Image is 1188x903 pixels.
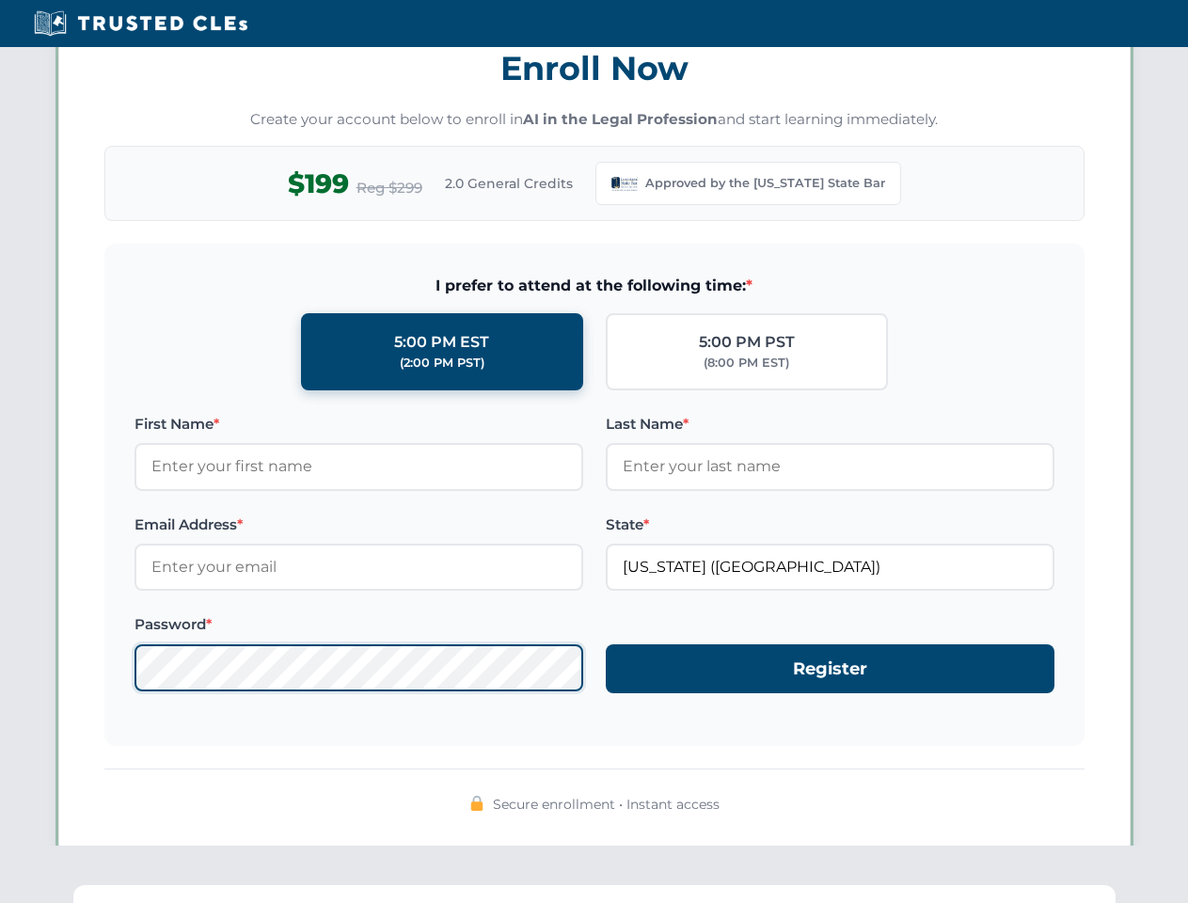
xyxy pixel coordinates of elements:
span: Secure enrollment • Instant access [493,794,720,815]
label: Email Address [135,514,583,536]
div: 5:00 PM PST [699,330,795,355]
input: Enter your email [135,544,583,591]
h3: Enroll Now [104,39,1085,98]
img: 🔒 [469,796,484,811]
img: Louisiana State Bar [611,170,638,197]
label: Password [135,613,583,636]
span: Reg $299 [356,177,422,199]
strong: AI in the Legal Profession [523,110,718,128]
p: Create your account below to enroll in and start learning immediately. [104,109,1085,131]
label: First Name [135,413,583,436]
img: Trusted CLEs [28,9,253,38]
input: Enter your last name [606,443,1054,490]
span: Approved by the [US_STATE] State Bar [645,174,885,193]
div: (8:00 PM EST) [704,354,789,372]
div: (2:00 PM PST) [400,354,484,372]
input: Louisiana (LA) [606,544,1054,591]
span: $199 [288,163,349,205]
input: Enter your first name [135,443,583,490]
span: 2.0 General Credits [445,173,573,194]
span: I prefer to attend at the following time: [135,274,1054,298]
div: 5:00 PM EST [394,330,489,355]
label: Last Name [606,413,1054,436]
button: Register [606,644,1054,694]
label: State [606,514,1054,536]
